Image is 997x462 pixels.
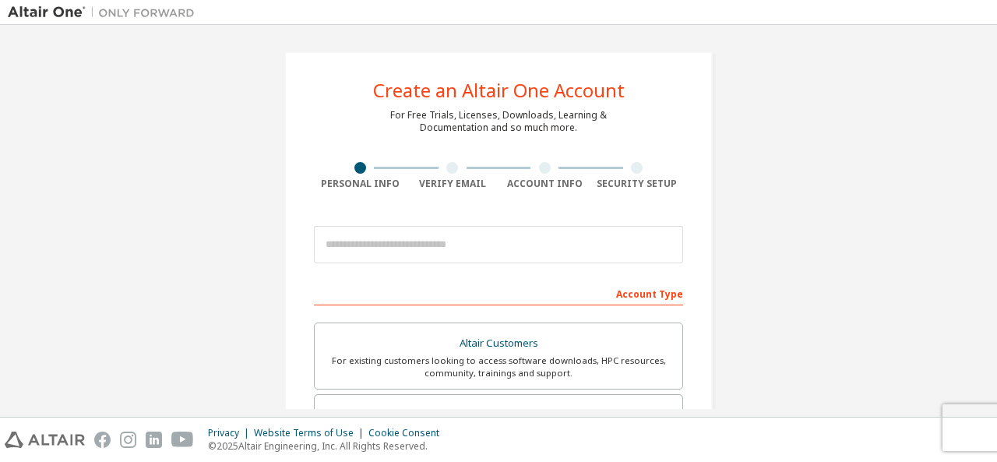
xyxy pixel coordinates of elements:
div: Students [324,404,673,426]
div: Create an Altair One Account [373,81,625,100]
div: Account Type [314,280,683,305]
div: Security Setup [591,178,684,190]
img: Altair One [8,5,203,20]
div: Personal Info [314,178,407,190]
p: © 2025 Altair Engineering, Inc. All Rights Reserved. [208,439,449,453]
div: Website Terms of Use [254,427,368,439]
div: For Free Trials, Licenses, Downloads, Learning & Documentation and so much more. [390,109,607,134]
div: Cookie Consent [368,427,449,439]
img: instagram.svg [120,432,136,448]
div: Altair Customers [324,333,673,354]
img: facebook.svg [94,432,111,448]
img: altair_logo.svg [5,432,85,448]
div: Verify Email [407,178,499,190]
div: Account Info [498,178,591,190]
div: For existing customers looking to access software downloads, HPC resources, community, trainings ... [324,354,673,379]
img: youtube.svg [171,432,194,448]
img: linkedin.svg [146,432,162,448]
div: Privacy [208,427,254,439]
